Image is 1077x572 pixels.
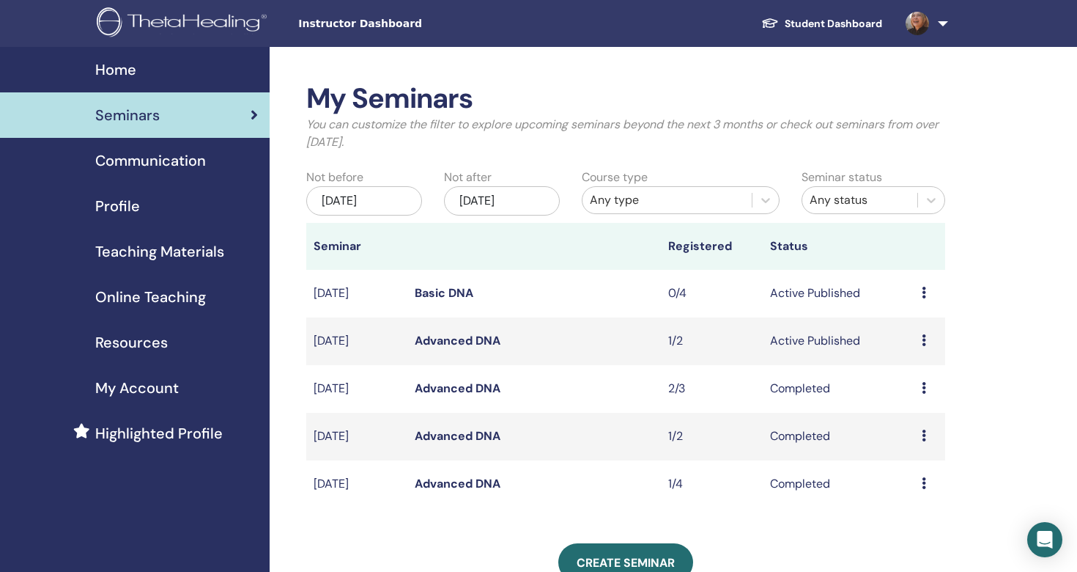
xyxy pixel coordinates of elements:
[661,461,762,508] td: 1/4
[763,413,915,461] td: Completed
[95,241,224,263] span: Teaching Materials
[763,461,915,508] td: Completed
[1027,522,1062,557] div: Open Intercom Messenger
[298,16,518,32] span: Instructor Dashboard
[415,428,500,444] a: Advanced DNA
[306,223,407,270] th: Seminar
[95,286,206,308] span: Online Teaching
[750,10,894,37] a: Student Dashboard
[95,195,140,217] span: Profile
[415,333,500,348] a: Advanced DNA
[95,150,206,172] span: Communication
[95,104,160,126] span: Seminars
[415,476,500,491] a: Advanced DNA
[306,365,407,413] td: [DATE]
[763,270,915,318] td: Active Published
[661,365,762,413] td: 2/3
[306,413,407,461] td: [DATE]
[661,270,762,318] td: 0/4
[95,422,223,444] span: Highlighted Profile
[763,365,915,413] td: Completed
[95,59,136,81] span: Home
[661,413,762,461] td: 1/2
[306,270,407,318] td: [DATE]
[906,12,929,35] img: default.jpg
[661,318,762,365] td: 1/2
[306,116,946,151] p: You can customize the filter to explore upcoming seminars beyond the next 3 months or check out s...
[97,7,272,40] img: logo.png
[444,169,492,186] label: Not after
[306,318,407,365] td: [DATE]
[306,169,363,186] label: Not before
[95,331,168,353] span: Resources
[306,82,946,116] h2: My Seminars
[590,191,745,209] div: Any type
[810,191,910,209] div: Any status
[415,381,500,396] a: Advanced DNA
[577,555,675,571] span: Create seminar
[415,285,473,301] a: Basic DNA
[582,169,648,186] label: Course type
[761,17,779,29] img: graduation-cap-white.svg
[763,223,915,270] th: Status
[763,318,915,365] td: Active Published
[444,186,560,216] div: [DATE]
[306,461,407,508] td: [DATE]
[306,186,422,216] div: [DATE]
[95,377,179,399] span: My Account
[802,169,882,186] label: Seminar status
[661,223,762,270] th: Registered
